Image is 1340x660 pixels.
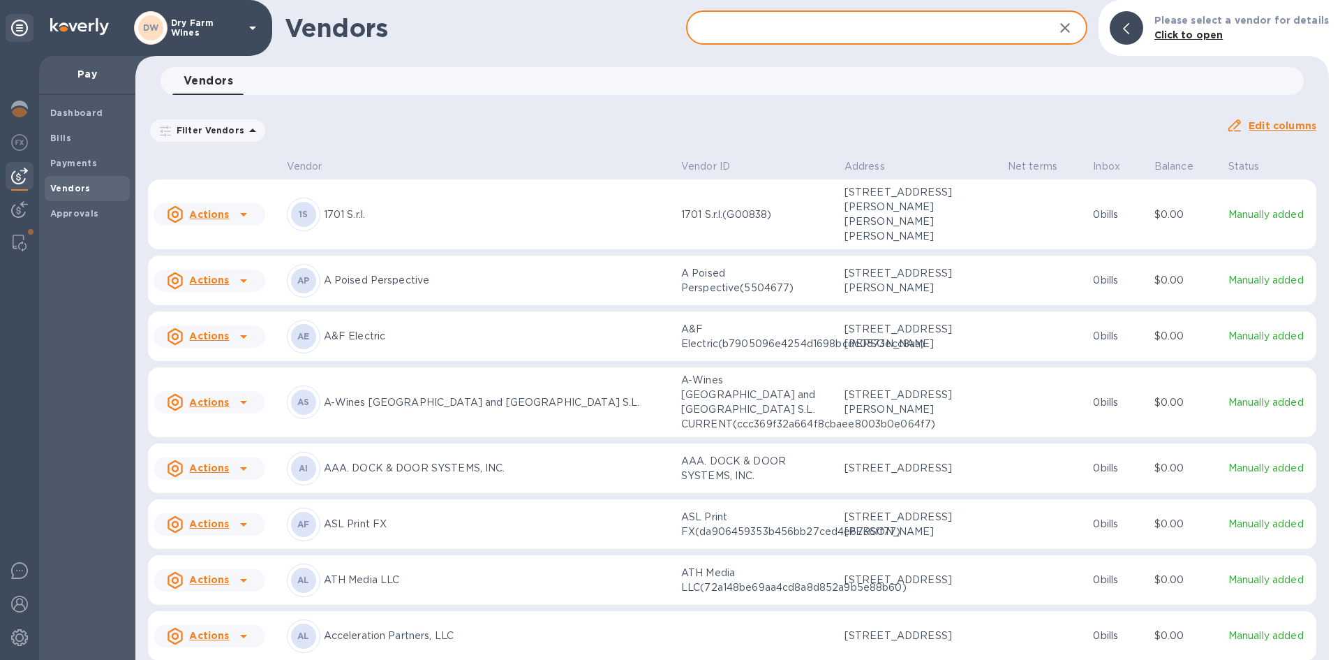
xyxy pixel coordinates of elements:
[287,159,341,174] span: Vendor
[50,208,99,219] b: Approvals
[189,630,229,641] u: Actions
[844,629,984,643] p: [STREET_ADDRESS]
[184,71,233,91] span: Vendors
[285,13,686,43] h1: Vendors
[1154,395,1217,410] p: $0.00
[1093,517,1142,531] p: 0 bills
[1228,573,1311,587] p: Manually added
[1154,573,1217,587] p: $0.00
[324,629,670,643] p: Acceleration Partners, LLC
[189,209,229,220] u: Actions
[1228,273,1311,288] p: Manually added
[1008,159,1075,174] span: Net terms
[844,388,984,417] p: [STREET_ADDRESS][PERSON_NAME]
[287,159,322,174] p: Vendor
[844,461,984,476] p: [STREET_ADDRESS]
[1093,159,1120,174] p: Inbox
[1228,629,1311,643] p: Manually added
[189,462,229,474] u: Actions
[681,207,821,222] p: 1701 S.r.l.(G00838)
[297,575,310,585] b: AL
[1093,207,1142,222] p: 0 bills
[1154,273,1217,288] p: $0.00
[681,454,821,483] p: AAA. DOCK & DOOR SYSTEMS, INC.
[681,266,821,295] p: A Poised Perspective(5504677)
[844,510,984,539] p: [STREET_ADDRESS][PERSON_NAME]
[50,158,97,168] b: Payments
[1154,159,1193,174] p: Balance
[1093,329,1142,344] p: 0 bills
[844,185,984,244] p: [STREET_ADDRESS][PERSON_NAME][PERSON_NAME][PERSON_NAME]
[844,266,984,295] p: [STREET_ADDRESS][PERSON_NAME]
[324,461,670,476] p: AAA. DOCK & DOOR SYSTEMS, INC.
[297,275,310,286] b: AP
[1093,395,1142,410] p: 0 bills
[1249,120,1316,131] u: Edit columns
[844,159,903,174] span: Address
[1093,159,1138,174] span: Inbox
[1228,517,1311,531] p: Manually added
[171,124,244,136] p: Filter Vendors
[681,566,821,595] p: ATH Media LLC(72a148be69aa4cd8a8d852a9b5e88b60)
[1154,629,1217,643] p: $0.00
[681,322,821,351] p: A&F Electric(b7905096e4254d1698bcdc0573ecc8aa)
[1154,461,1217,476] p: $0.00
[1228,207,1311,222] p: Manually added
[189,574,229,585] u: Actions
[1154,159,1212,174] span: Balance
[324,329,670,344] p: A&F Electric
[1228,329,1311,344] p: Manually added
[324,395,670,410] p: A-Wines [GEOGRAPHIC_DATA] and [GEOGRAPHIC_DATA] S.L.
[299,463,308,474] b: AI
[1228,461,1311,476] p: Manually added
[50,67,124,81] p: Pay
[324,573,670,587] p: ATH Media LLC
[1228,159,1260,174] p: Status
[844,573,984,587] p: [STREET_ADDRESS]
[681,159,748,174] span: Vendor ID
[189,330,229,342] u: Actions
[1093,273,1142,288] p: 0 bills
[1228,395,1311,410] p: Manually added
[844,159,885,174] p: Address
[50,183,91,193] b: Vendors
[297,519,310,529] b: AF
[189,397,229,408] u: Actions
[189,518,229,529] u: Actions
[1154,517,1217,531] p: $0.00
[681,159,730,174] p: Vendor ID
[1093,461,1142,476] p: 0 bills
[1008,159,1057,174] p: Net terms
[171,18,241,38] p: Dry Farm Wines
[143,22,159,33] b: DW
[1093,629,1142,643] p: 0 bills
[1154,329,1217,344] p: $0.00
[50,108,103,118] b: Dashboard
[324,207,670,222] p: 1701 S.r.l.
[50,18,109,35] img: Logo
[50,133,71,143] b: Bills
[299,209,308,219] b: 1S
[324,517,670,531] p: ASL Print FX
[681,373,821,432] p: A-Wines [GEOGRAPHIC_DATA] and [GEOGRAPHIC_DATA] S.L. CURRENT(ccc369f32a664f8cbaee8003b0e064f7)
[1154,207,1217,222] p: $0.00
[681,510,821,539] p: ASL Print FX(da906459353b456bb27ced4e6736ff77)
[297,331,310,342] b: AE
[324,273,670,288] p: A Poised Perspective
[297,397,310,407] b: AS
[1154,15,1329,26] b: Please select a vendor for details
[1154,29,1223,41] b: Click to open
[844,322,984,351] p: [STREET_ADDRESS][PERSON_NAME]
[11,134,28,151] img: Foreign exchange
[1093,573,1142,587] p: 0 bills
[189,274,229,286] u: Actions
[297,631,310,641] b: AL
